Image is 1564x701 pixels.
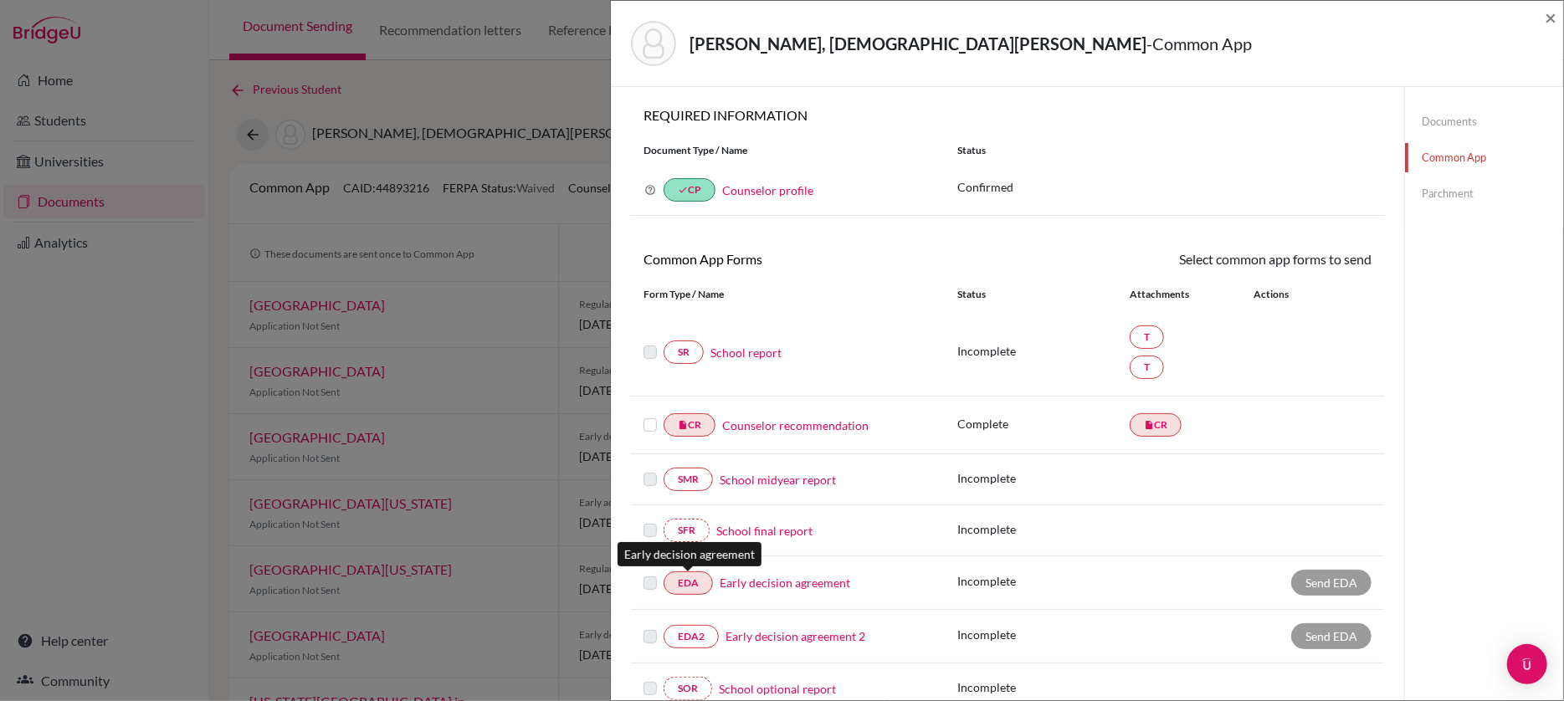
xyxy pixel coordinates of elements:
[720,471,836,489] a: School midyear report
[631,107,1384,123] h6: REQUIRED INFORMATION
[664,468,713,491] a: SMR
[1146,33,1252,54] span: - Common App
[1144,420,1154,430] i: insert_drive_file
[957,520,1130,538] p: Incomplete
[1507,644,1547,684] div: Open Intercom Messenger
[664,413,715,437] a: insert_drive_fileCR
[722,417,869,434] a: Counselor recommendation
[957,572,1130,590] p: Incomplete
[1291,570,1372,596] div: Send EDA
[957,178,1372,196] p: Confirmed
[1405,143,1563,172] a: Common App
[720,574,850,591] a: Early decision agreement
[957,678,1130,696] p: Incomplete
[957,469,1130,487] p: Incomplete
[957,415,1130,432] p: Complete
[719,680,836,698] a: School optional report
[1130,287,1233,302] div: Attachments
[710,344,782,361] a: School report
[690,33,1146,54] strong: [PERSON_NAME], [DEMOGRAPHIC_DATA][PERSON_NAME]
[618,542,761,566] div: Early decision agreement
[664,519,710,542] a: SFR
[957,626,1130,643] p: Incomplete
[957,342,1130,360] p: Incomplete
[1291,623,1372,649] div: Send EDA
[664,677,712,700] a: SOR
[678,420,688,430] i: insert_drive_file
[1405,107,1563,136] a: Documents
[664,571,713,595] a: EDA
[957,287,1130,302] div: Status
[631,287,945,302] div: Form Type / Name
[664,340,704,364] a: SR
[1545,5,1556,29] span: ×
[1008,249,1384,269] div: Select common app forms to send
[1545,8,1556,28] button: Close
[722,183,813,197] a: Counselor profile
[1130,413,1182,437] a: insert_drive_fileCR
[1233,287,1337,302] div: Actions
[1130,356,1164,379] a: T
[726,627,865,645] a: Early decision agreement 2
[945,143,1384,158] div: Status
[1130,325,1164,349] a: T
[664,178,715,202] a: doneCP
[631,143,945,158] div: Document Type / Name
[664,625,719,648] a: EDA2
[631,251,1008,267] h6: Common App Forms
[1405,179,1563,208] a: Parchment
[716,522,813,540] a: School final report
[678,185,688,195] i: done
